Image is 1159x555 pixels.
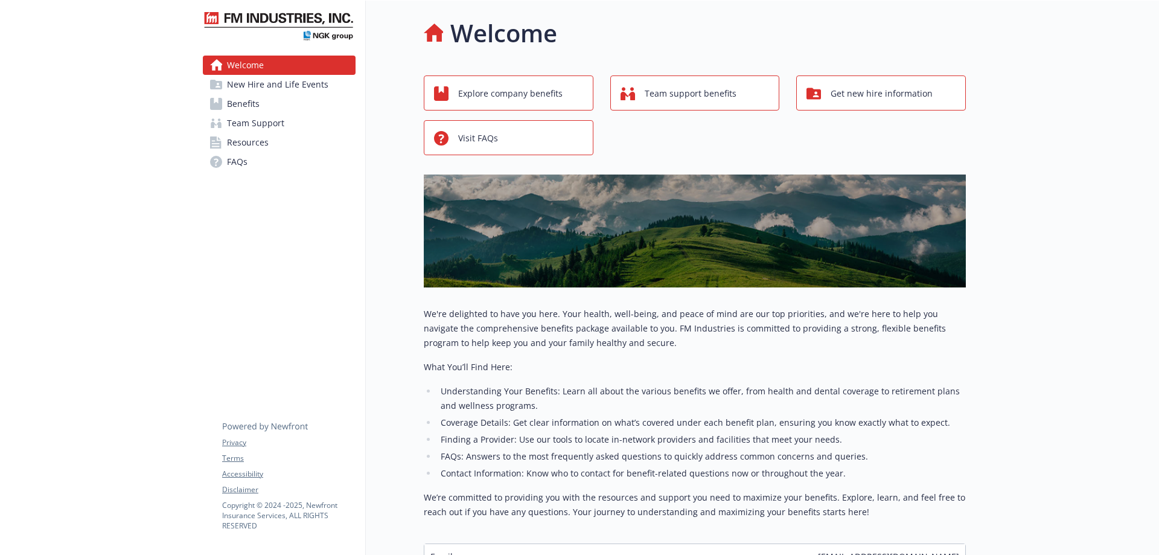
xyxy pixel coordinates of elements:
[203,75,356,94] a: New Hire and Life Events
[645,82,736,105] span: Team support benefits
[437,449,966,464] li: FAQs: Answers to the most frequently asked questions to quickly address common concerns and queries.
[227,152,247,172] span: FAQs
[227,133,269,152] span: Resources
[437,384,966,413] li: Understanding Your Benefits: Learn all about the various benefits we offer, from health and denta...
[424,307,966,350] p: We're delighted to have you here. Your health, well-being, and peace of mind are our top prioriti...
[437,415,966,430] li: Coverage Details: Get clear information on what’s covered under each benefit plan, ensuring you k...
[450,15,557,51] h1: Welcome
[458,82,563,105] span: Explore company benefits
[796,75,966,111] button: Get new hire information
[222,500,355,531] p: Copyright © 2024 - 2025 , Newfront Insurance Services, ALL RIGHTS RESERVED
[227,75,328,94] span: New Hire and Life Events
[227,114,284,133] span: Team Support
[227,56,264,75] span: Welcome
[203,94,356,114] a: Benefits
[203,133,356,152] a: Resources
[424,120,593,155] button: Visit FAQs
[610,75,780,111] button: Team support benefits
[222,453,355,464] a: Terms
[424,75,593,111] button: Explore company benefits
[424,175,966,287] img: overview page banner
[222,484,355,495] a: Disclaimer
[437,466,966,481] li: Contact Information: Know who to contact for benefit-related questions now or throughout the year.
[203,56,356,75] a: Welcome
[203,114,356,133] a: Team Support
[831,82,933,105] span: Get new hire information
[222,437,355,448] a: Privacy
[222,469,355,480] a: Accessibility
[203,152,356,172] a: FAQs
[458,127,498,150] span: Visit FAQs
[227,94,260,114] span: Benefits
[437,432,966,447] li: Finding a Provider: Use our tools to locate in-network providers and facilities that meet your ne...
[424,490,966,519] p: We’re committed to providing you with the resources and support you need to maximize your benefit...
[424,360,966,374] p: What You’ll Find Here:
